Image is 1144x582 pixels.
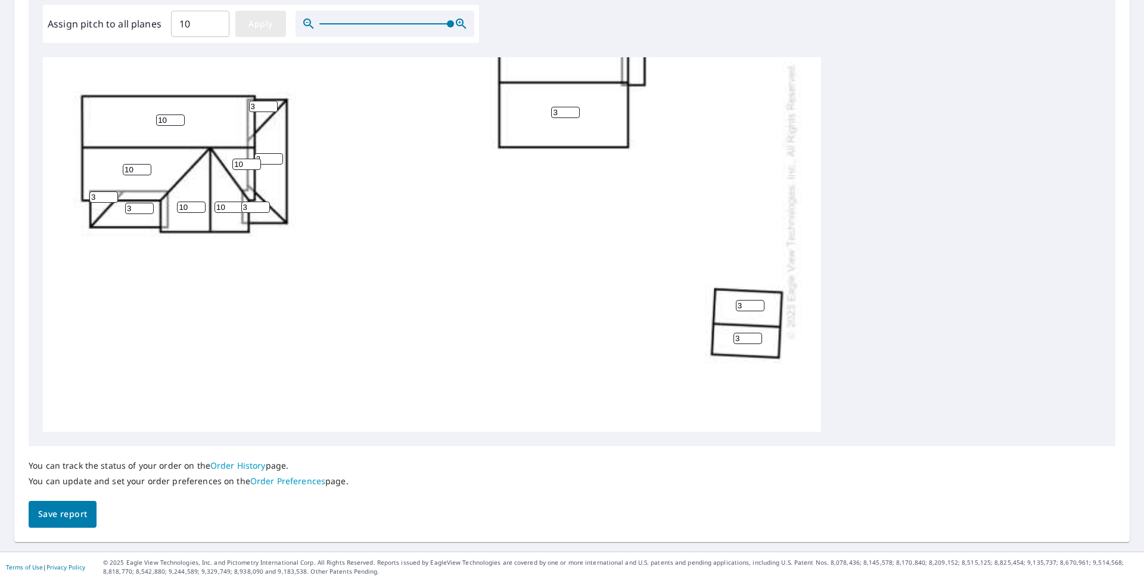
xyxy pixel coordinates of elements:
[46,563,85,571] a: Privacy Policy
[171,7,229,41] input: 00.0
[29,460,349,471] p: You can track the status of your order on the page.
[210,460,266,471] a: Order History
[245,17,276,32] span: Apply
[6,564,85,571] p: |
[6,563,43,571] a: Terms of Use
[103,558,1138,576] p: © 2025 Eagle View Technologies, Inc. and Pictometry International Corp. All Rights Reserved. Repo...
[29,501,97,528] button: Save report
[250,475,325,487] a: Order Preferences
[235,11,286,37] button: Apply
[29,476,349,487] p: You can update and set your order preferences on the page.
[38,507,87,522] span: Save report
[48,17,161,31] label: Assign pitch to all planes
